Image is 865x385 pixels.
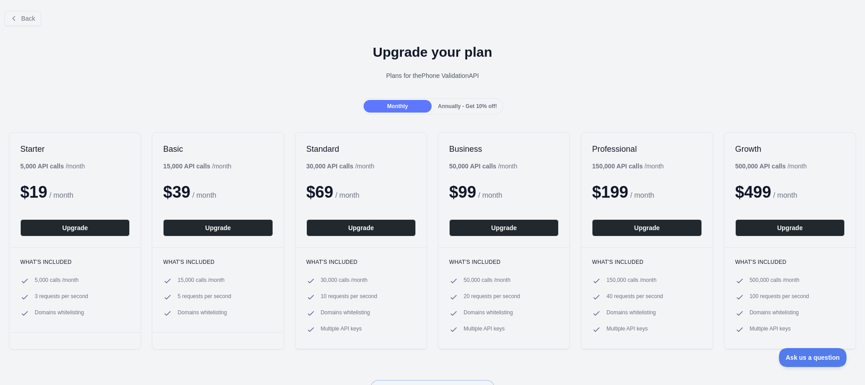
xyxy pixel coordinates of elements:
div: / month [592,162,664,171]
h2: Business [449,144,559,154]
iframe: Toggle Customer Support [779,348,847,367]
b: 150,000 API calls [592,163,642,170]
span: $ 199 [592,183,628,201]
div: / month [306,162,374,171]
h2: Standard [306,144,416,154]
span: $ 99 [449,183,476,201]
div: / month [449,162,517,171]
h2: Professional [592,144,701,154]
b: 50,000 API calls [449,163,496,170]
b: 30,000 API calls [306,163,354,170]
